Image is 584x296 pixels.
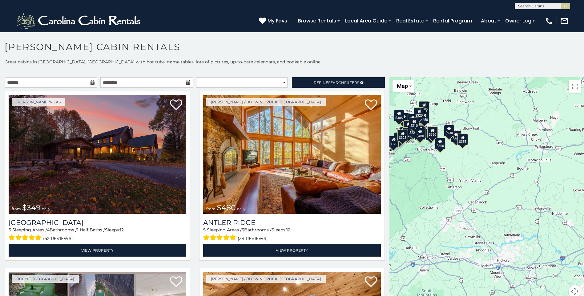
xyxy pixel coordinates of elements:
[408,114,418,126] div: $565
[502,15,539,26] a: Owner Login
[217,203,236,212] span: $480
[206,98,326,106] a: [PERSON_NAME] / Blowing Rock, [GEOGRAPHIC_DATA]
[342,15,390,26] a: Local Area Guide
[203,218,381,227] a: Antler Ridge
[397,130,408,141] div: $325
[203,227,206,233] span: 5
[397,83,408,89] span: Map
[242,227,244,233] span: 5
[415,125,425,137] div: $395
[560,17,569,25] img: mail-regular-white.png
[427,126,438,138] div: $380
[22,203,41,212] span: $349
[451,131,461,142] div: $355
[415,128,425,140] div: $480
[408,125,418,136] div: $225
[9,227,186,242] div: Sleeping Areas / Bathrooms / Sleeps:
[9,95,186,214] img: Diamond Creek Lodge
[12,206,21,211] span: from
[478,15,499,26] a: About
[403,120,414,132] div: $410
[9,227,11,233] span: 5
[569,80,581,93] button: Toggle fullscreen view
[47,227,50,233] span: 4
[203,95,381,214] a: Antler Ridge from $480 daily
[268,17,287,25] span: My Favs
[42,206,50,211] span: daily
[419,101,429,113] div: $525
[9,218,186,227] h3: Diamond Creek Lodge
[120,227,124,233] span: 12
[314,80,359,85] span: Refine Filters
[435,138,445,150] div: $350
[394,110,404,122] div: $305
[238,234,268,242] span: (34 reviews)
[414,107,424,119] div: $320
[292,77,385,88] a: RefineSearchFilters
[43,234,73,242] span: (52 reviews)
[237,206,246,211] span: daily
[457,134,468,145] div: $355
[203,244,381,257] a: View Property
[206,206,215,211] span: from
[444,125,454,137] div: $930
[259,17,289,25] a: My Favs
[206,275,326,283] a: [PERSON_NAME] / Blowing Rock, [GEOGRAPHIC_DATA]
[12,275,79,283] a: Boone, [GEOGRAPHIC_DATA]
[328,80,344,85] span: Search
[365,276,377,289] a: Add to favorites
[9,244,186,257] a: View Property
[203,227,381,242] div: Sleeping Areas / Bathrooms / Sleeps:
[365,99,377,112] a: Add to favorites
[170,99,182,112] a: Add to favorites
[170,276,182,289] a: Add to favorites
[402,127,413,139] div: $395
[426,129,436,140] div: $695
[393,15,427,26] a: Real Estate
[77,227,105,233] span: 1 Half Baths /
[203,95,381,214] img: Antler Ridge
[388,136,399,148] div: $375
[430,15,475,26] a: Rental Program
[295,15,339,26] a: Browse Rentals
[286,227,290,233] span: 12
[15,12,143,30] img: White-1-2.png
[545,17,554,25] img: phone-regular-white.png
[419,112,429,123] div: $250
[9,95,186,214] a: Diamond Creek Lodge from $349 daily
[409,118,419,129] div: $210
[12,98,65,106] a: [PERSON_NAME]/Vilas
[9,218,186,227] a: [GEOGRAPHIC_DATA]
[393,80,414,92] button: Change map style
